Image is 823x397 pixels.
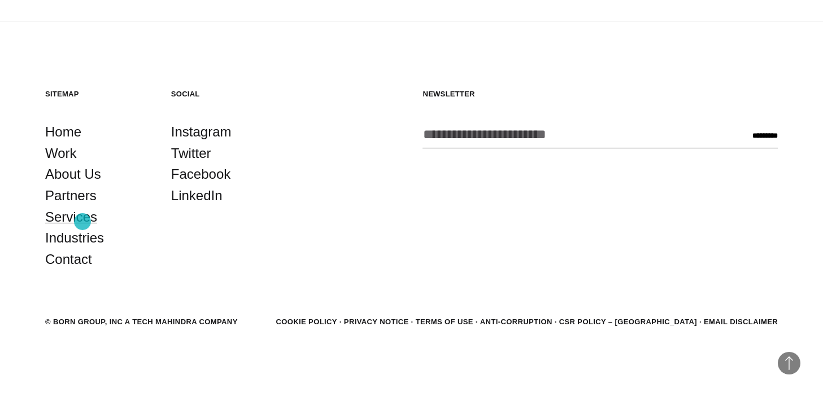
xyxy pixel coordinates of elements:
[171,164,230,185] a: Facebook
[45,89,149,99] h5: Sitemap
[559,317,697,326] a: CSR POLICY – [GEOGRAPHIC_DATA]
[423,89,778,99] h5: Newsletter
[276,317,337,326] a: Cookie Policy
[45,143,77,164] a: Work
[45,206,97,228] a: Services
[45,249,92,270] a: Contact
[171,121,232,143] a: Instagram
[480,317,552,326] a: Anti-Corruption
[171,143,211,164] a: Twitter
[45,316,238,328] div: © BORN GROUP, INC A Tech Mahindra Company
[45,121,81,143] a: Home
[45,227,104,249] a: Industries
[344,317,409,326] a: Privacy Notice
[171,89,275,99] h5: Social
[416,317,473,326] a: Terms of Use
[704,317,778,326] a: Email Disclaimer
[45,164,101,185] a: About Us
[778,352,800,374] button: Back to Top
[171,185,223,206] a: LinkedIn
[45,185,97,206] a: Partners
